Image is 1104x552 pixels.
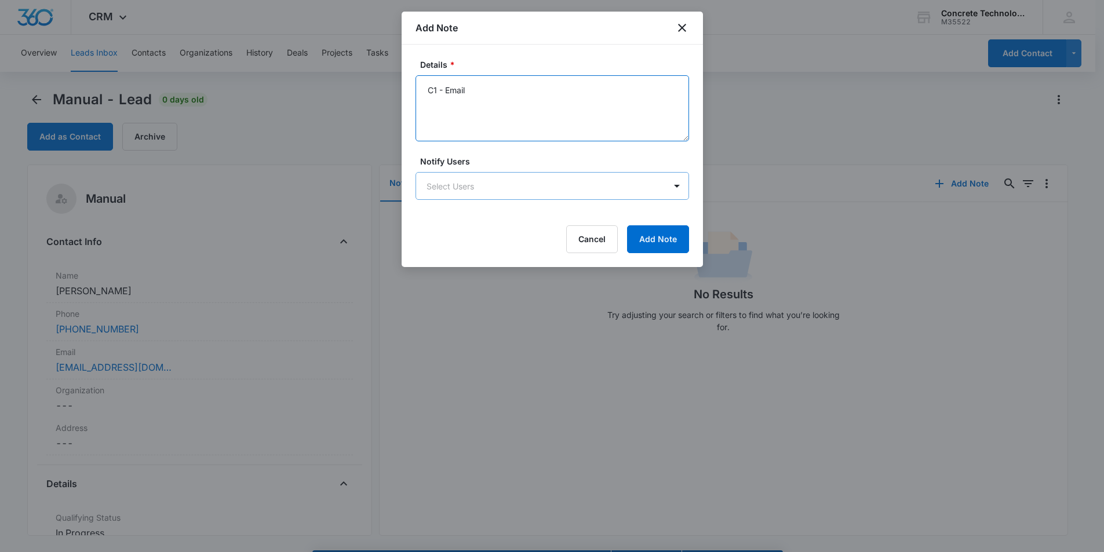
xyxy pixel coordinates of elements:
button: Add Note [627,225,689,253]
textarea: C1 - Email [416,75,689,141]
h1: Add Note [416,21,458,35]
label: Notify Users [420,155,694,167]
label: Details [420,59,694,71]
button: Cancel [566,225,618,253]
button: close [675,21,689,35]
